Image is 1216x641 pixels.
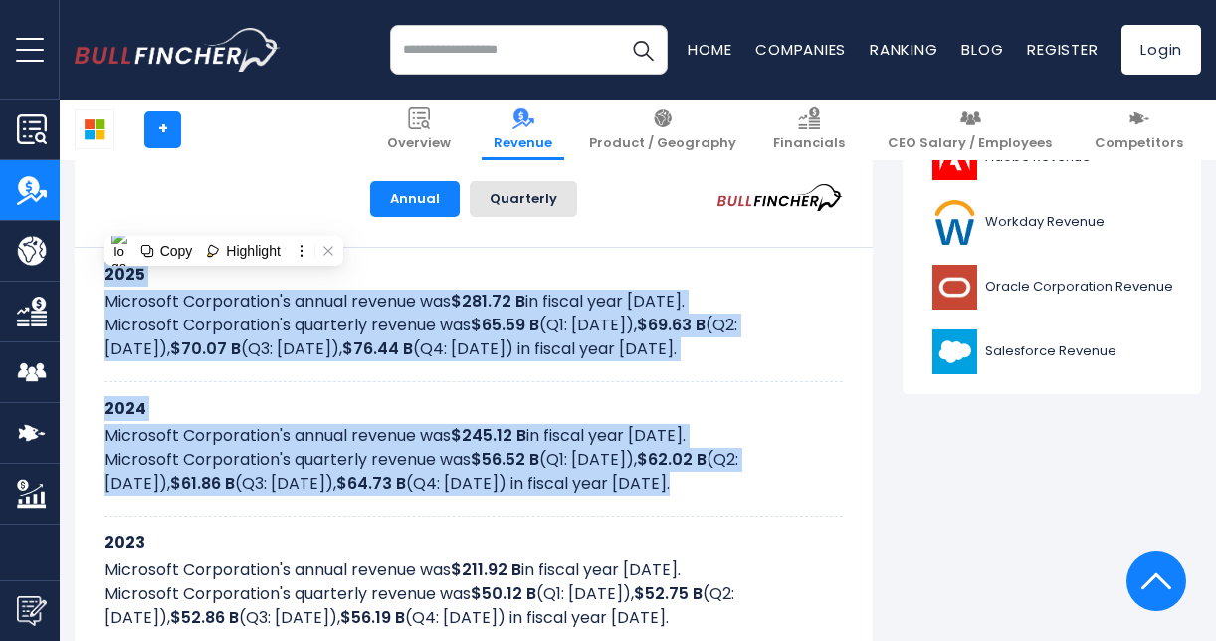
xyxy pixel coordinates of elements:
[370,181,460,217] button: Annual
[470,181,577,217] button: Quarterly
[577,100,748,160] a: Product / Geography
[451,424,526,447] b: $245.12 B
[761,100,857,160] a: Financials
[634,582,703,605] b: $52.75 B
[75,28,281,72] img: bullfincher logo
[1095,135,1183,152] span: Competitors
[471,448,539,471] b: $56.52 B
[494,135,552,152] span: Revenue
[451,558,521,581] b: $211.92 B
[471,314,539,336] b: $65.59 B
[917,324,1186,379] a: Salesforce Revenue
[104,314,843,361] p: Microsoft Corporation's quarterly revenue was (Q1: [DATE]), (Q2: [DATE]), (Q3: [DATE]), (Q4: [DAT...
[773,135,845,152] span: Financials
[471,582,536,605] b: $50.12 B
[929,329,979,374] img: CRM logo
[1121,25,1201,75] a: Login
[170,606,239,629] b: $52.86 B
[888,135,1052,152] span: CEO Salary / Employees
[336,472,406,495] b: $64.73 B
[170,472,235,495] b: $61.86 B
[876,100,1064,160] a: CEO Salary / Employees
[1083,100,1195,160] a: Competitors
[929,200,979,245] img: WDAY logo
[104,396,843,421] h3: 2024
[637,314,706,336] b: $69.63 B
[755,39,846,60] a: Companies
[870,39,937,60] a: Ranking
[75,28,281,72] a: Go to homepage
[929,265,979,310] img: ORCL logo
[104,531,843,555] h3: 2023
[144,111,181,148] a: +
[387,135,451,152] span: Overview
[104,582,843,630] p: Microsoft Corporation's quarterly revenue was (Q1: [DATE]), (Q2: [DATE]), (Q3: [DATE]), (Q4: [DAT...
[482,100,564,160] a: Revenue
[375,100,463,160] a: Overview
[104,558,843,582] p: Microsoft Corporation's annual revenue was in fiscal year [DATE].
[917,195,1186,250] a: Workday Revenue
[104,424,843,448] p: Microsoft Corporation's annual revenue was in fiscal year [DATE].
[104,262,843,287] h3: 2025
[170,337,241,360] b: $70.07 B
[76,110,113,148] img: MSFT logo
[688,39,731,60] a: Home
[451,290,525,313] b: $281.72 B
[104,290,843,314] p: Microsoft Corporation's annual revenue was in fiscal year [DATE].
[342,337,413,360] b: $76.44 B
[1027,39,1098,60] a: Register
[618,25,668,75] button: Search
[917,260,1186,315] a: Oracle Corporation Revenue
[637,448,707,471] b: $62.02 B
[104,448,843,496] p: Microsoft Corporation's quarterly revenue was (Q1: [DATE]), (Q2: [DATE]), (Q3: [DATE]), (Q4: [DAT...
[589,135,736,152] span: Product / Geography
[340,606,405,629] b: $56.19 B
[961,39,1003,60] a: Blog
